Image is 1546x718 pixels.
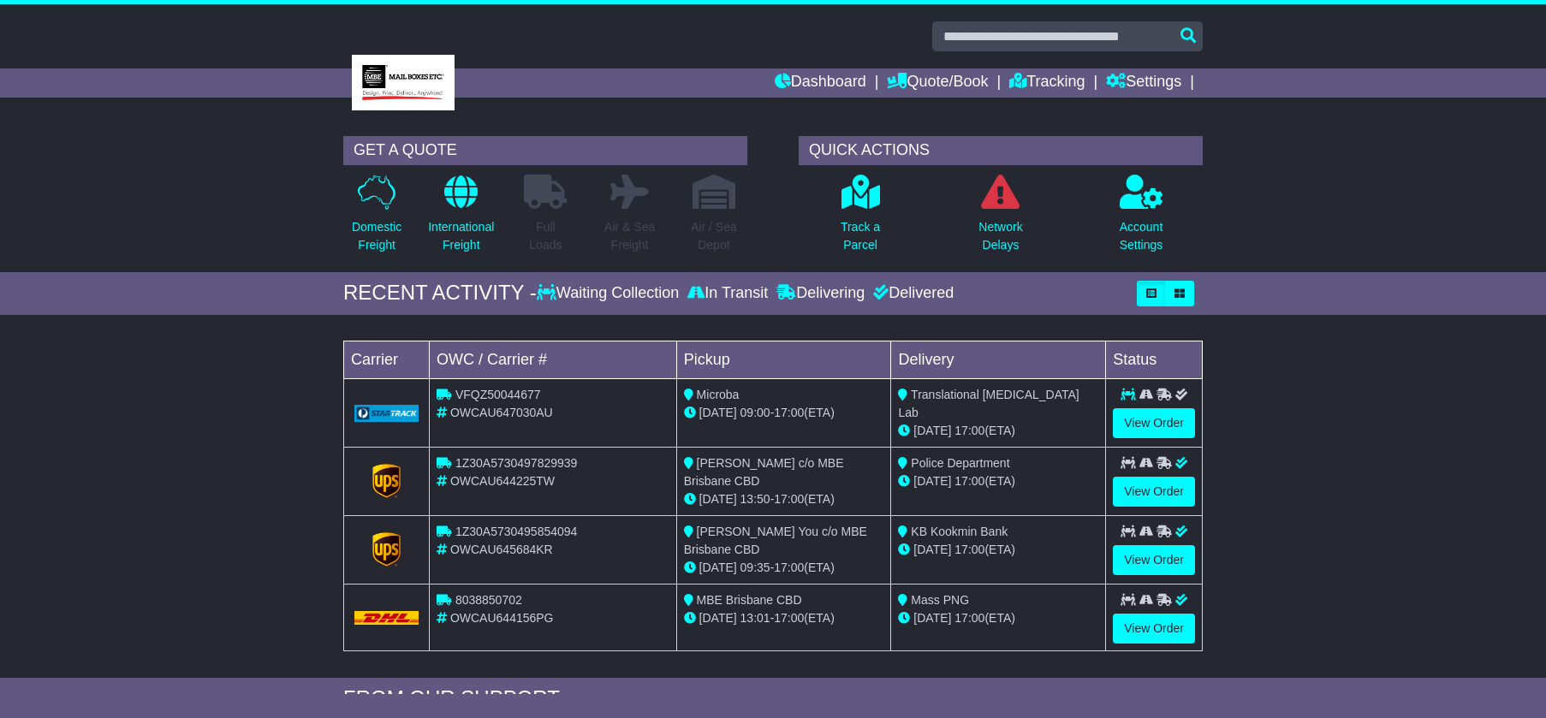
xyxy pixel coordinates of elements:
[697,593,802,607] span: MBE Brisbane CBD
[455,456,577,470] span: 1Z30A5730497829939
[840,174,881,264] a: Track aParcel
[537,284,683,303] div: Waiting Collection
[869,284,954,303] div: Delivered
[450,543,553,556] span: OWCAU645684KR
[772,284,869,303] div: Delivering
[1009,68,1085,98] a: Tracking
[898,541,1098,559] div: (ETA)
[676,341,891,378] td: Pickup
[887,68,988,98] a: Quote/Book
[740,406,770,419] span: 09:00
[450,474,555,488] span: OWCAU644225TW
[1113,614,1195,644] a: View Order
[898,472,1098,490] div: (ETA)
[1119,174,1164,264] a: AccountSettings
[911,593,969,607] span: Mass PNG
[1113,545,1195,575] a: View Order
[450,611,554,625] span: OWCAU644156PG
[699,492,737,506] span: [DATE]
[372,464,401,498] img: GetCarrierServiceLogo
[740,492,770,506] span: 13:50
[740,561,770,574] span: 09:35
[699,611,737,625] span: [DATE]
[699,561,737,574] span: [DATE]
[352,55,455,110] img: MBE Brisbane CBD
[799,136,1203,165] div: QUICK ACTIONS
[898,422,1098,440] div: (ETA)
[684,456,844,488] span: [PERSON_NAME] c/o MBE Brisbane CBD
[911,456,1009,470] span: Police Department
[450,406,553,419] span: OWCAU647030AU
[684,609,884,627] div: - (ETA)
[430,341,677,378] td: OWC / Carrier #
[1106,68,1181,98] a: Settings
[455,525,577,538] span: 1Z30A5730495854094
[1120,218,1163,254] p: Account Settings
[911,525,1008,538] span: KB Kookmin Bank
[774,611,804,625] span: 17:00
[428,218,494,254] p: International Freight
[604,218,655,254] p: Air & Sea Freight
[684,559,884,577] div: - (ETA)
[774,492,804,506] span: 17:00
[978,174,1023,264] a: NetworkDelays
[684,525,867,556] span: [PERSON_NAME] You c/o MBE Brisbane CBD
[913,474,951,488] span: [DATE]
[427,174,495,264] a: InternationalFreight
[954,611,984,625] span: 17:00
[1106,341,1203,378] td: Status
[343,136,747,165] div: GET A QUOTE
[684,404,884,422] div: - (ETA)
[775,68,866,98] a: Dashboard
[913,424,951,437] span: [DATE]
[898,609,1098,627] div: (ETA)
[524,218,567,254] p: Full Loads
[1113,477,1195,507] a: View Order
[372,532,401,567] img: GetCarrierServiceLogo
[344,341,430,378] td: Carrier
[354,611,419,625] img: DHL.png
[354,405,419,422] img: GetCarrierServiceLogo
[455,388,541,401] span: VFQZ50044677
[699,406,737,419] span: [DATE]
[913,611,951,625] span: [DATE]
[954,543,984,556] span: 17:00
[740,611,770,625] span: 13:01
[683,284,772,303] div: In Transit
[691,218,737,254] p: Air / Sea Depot
[898,388,1079,419] span: Translational [MEDICAL_DATA] Lab
[774,406,804,419] span: 17:00
[352,218,401,254] p: Domestic Freight
[697,388,740,401] span: Microba
[774,561,804,574] span: 17:00
[913,543,951,556] span: [DATE]
[343,281,537,306] div: RECENT ACTIVITY -
[978,218,1022,254] p: Network Delays
[841,218,880,254] p: Track a Parcel
[954,474,984,488] span: 17:00
[343,686,1203,711] div: FROM OUR SUPPORT
[684,490,884,508] div: - (ETA)
[455,593,522,607] span: 8038850702
[891,341,1106,378] td: Delivery
[351,174,402,264] a: DomesticFreight
[1113,408,1195,438] a: View Order
[954,424,984,437] span: 17:00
